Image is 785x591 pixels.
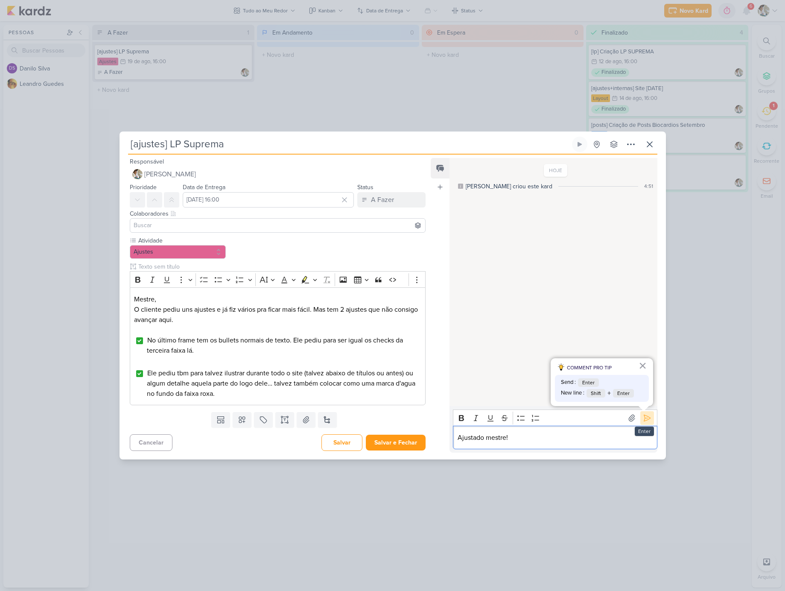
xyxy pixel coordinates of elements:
label: Atividade [137,236,226,245]
input: Buscar [132,220,424,231]
div: A Fazer [371,195,394,205]
label: Status [357,184,374,191]
span: Enter [613,389,634,398]
img: Raphael Simas [132,169,143,179]
button: Ajustes [130,245,226,259]
input: Texto sem título [137,262,426,271]
input: Select a date [183,192,354,208]
label: Data de Entrega [183,184,225,191]
div: Colaboradores [130,209,426,218]
button: [PERSON_NAME] [130,167,426,182]
div: [PERSON_NAME] criou este kard [466,182,552,191]
p: Ajustado mestre! [458,433,653,443]
span: Shift [587,389,605,398]
button: Cancelar [130,434,172,451]
span: [PERSON_NAME] [144,169,196,179]
div: Editor editing area: main [453,426,657,449]
span: + [607,388,611,398]
div: Editor editing area: main [130,287,426,405]
div: Editor toolbar [453,410,657,426]
span: COMMENT PRO TIP [567,364,612,372]
span: Ele pediu tbm para talvez ilustrar durante todo o site (talvez abaixo de títulos ou antes) ou alg... [147,369,415,398]
button: Salvar e Fechar [366,435,426,451]
p: Mestre, [134,294,421,304]
div: Editor toolbar [130,271,426,288]
div: dicas para comentário [551,358,653,406]
button: Fechar [639,359,647,372]
button: A Fazer [357,192,426,208]
label: Responsável [130,158,164,165]
label: Prioridade [130,184,157,191]
p: O cliente pediu uns ajustes e já fiz vários pra ficar mais fácil. Mas tem 2 ajustes que não consi... [134,304,421,325]
span: Send : [561,378,576,387]
span: Enter [578,378,599,387]
div: Ligar relógio [576,141,583,148]
input: Kard Sem Título [128,137,570,152]
div: Enter [635,427,654,436]
span: No último frame tem os bullets normais de texto. Ele pediu para ser igual os checks da terceira f... [147,336,403,355]
button: Salvar [321,434,362,451]
div: 4:51 [644,182,653,190]
span: New line : [561,389,584,398]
